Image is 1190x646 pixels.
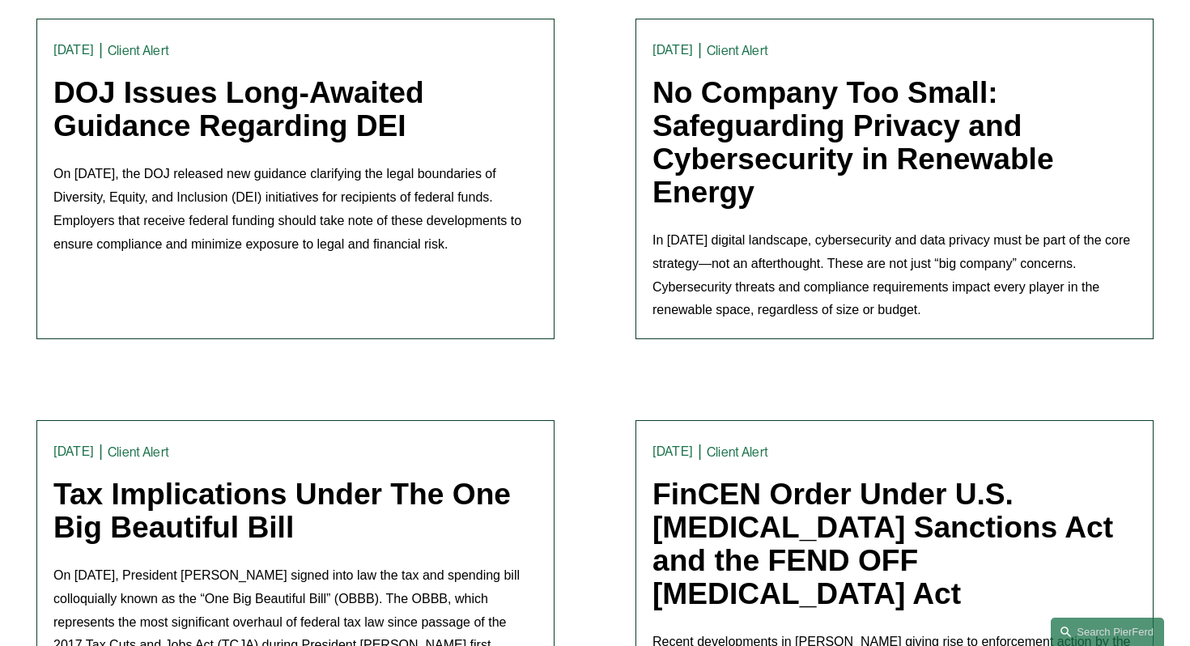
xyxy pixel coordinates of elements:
[652,75,1054,209] a: No Company Too Small: Safeguarding Privacy and Cybersecurity in Renewable Energy
[707,43,768,58] a: Client Alert
[707,444,768,460] a: Client Alert
[1051,618,1164,646] a: Search this site
[652,229,1137,322] p: In [DATE] digital landscape, cybersecurity and data privacy must be part of the core strategy—not...
[652,477,1113,610] a: FinCEN Order Under U.S. [MEDICAL_DATA] Sanctions Act and the FEND OFF [MEDICAL_DATA] Act
[108,444,169,460] a: Client Alert
[108,43,169,58] a: Client Alert
[53,75,424,142] a: DOJ Issues Long-Awaited Guidance Regarding DEI
[652,44,693,57] time: [DATE]
[53,44,94,57] time: [DATE]
[53,477,511,544] a: Tax Implications Under The One Big Beautiful Bill
[53,163,538,256] p: On [DATE], the DOJ released new guidance clarifying the legal boundaries of Diversity, Equity, an...
[53,445,94,458] time: [DATE]
[652,445,693,458] time: [DATE]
